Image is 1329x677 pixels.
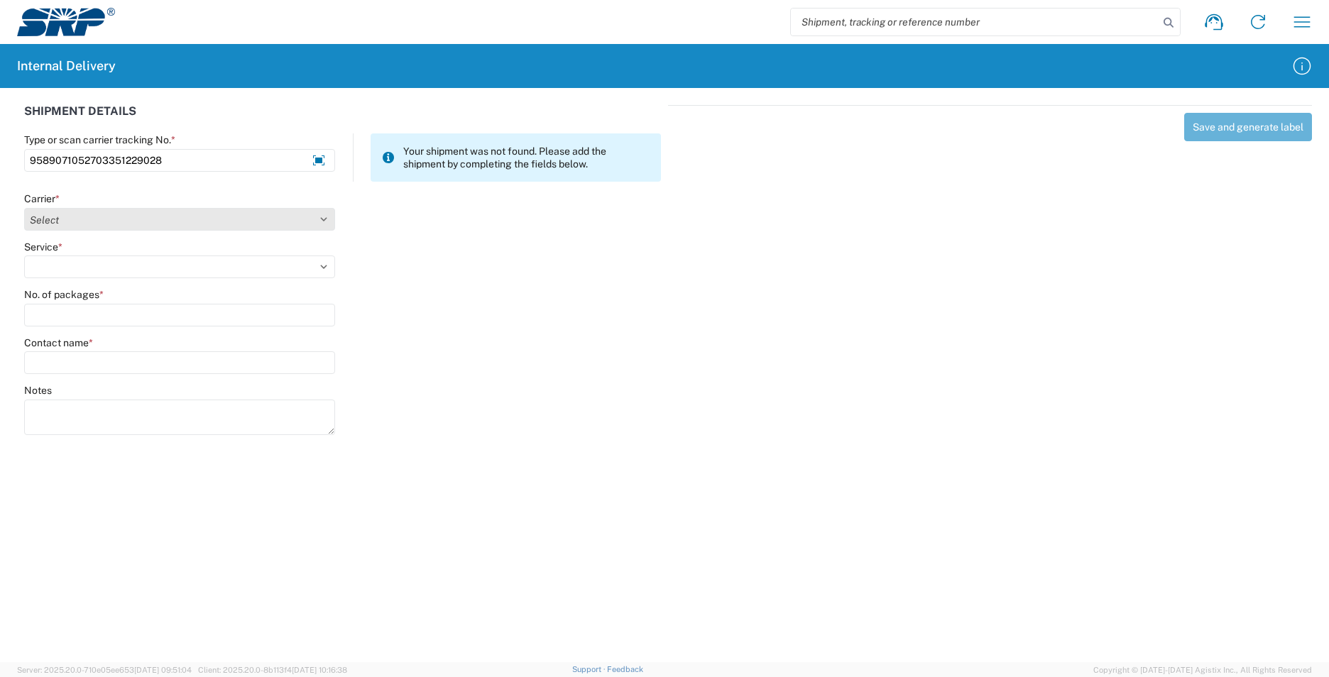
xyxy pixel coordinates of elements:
label: Contact name [24,336,93,349]
a: Feedback [607,665,643,673]
span: Client: 2025.20.0-8b113f4 [198,666,347,674]
a: Support [572,665,608,673]
label: Notes [24,384,52,397]
span: [DATE] 09:51:04 [134,666,192,674]
h2: Internal Delivery [17,57,116,75]
div: SHIPMENT DETAILS [24,105,661,133]
label: Service [24,241,62,253]
span: Server: 2025.20.0-710e05ee653 [17,666,192,674]
img: srp [17,8,115,36]
label: Type or scan carrier tracking No. [24,133,175,146]
label: No. of packages [24,288,104,301]
span: Your shipment was not found. Please add the shipment by completing the fields below. [403,145,650,170]
span: [DATE] 10:16:38 [292,666,347,674]
label: Carrier [24,192,60,205]
input: Shipment, tracking or reference number [791,9,1159,35]
span: Copyright © [DATE]-[DATE] Agistix Inc., All Rights Reserved [1093,664,1312,676]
